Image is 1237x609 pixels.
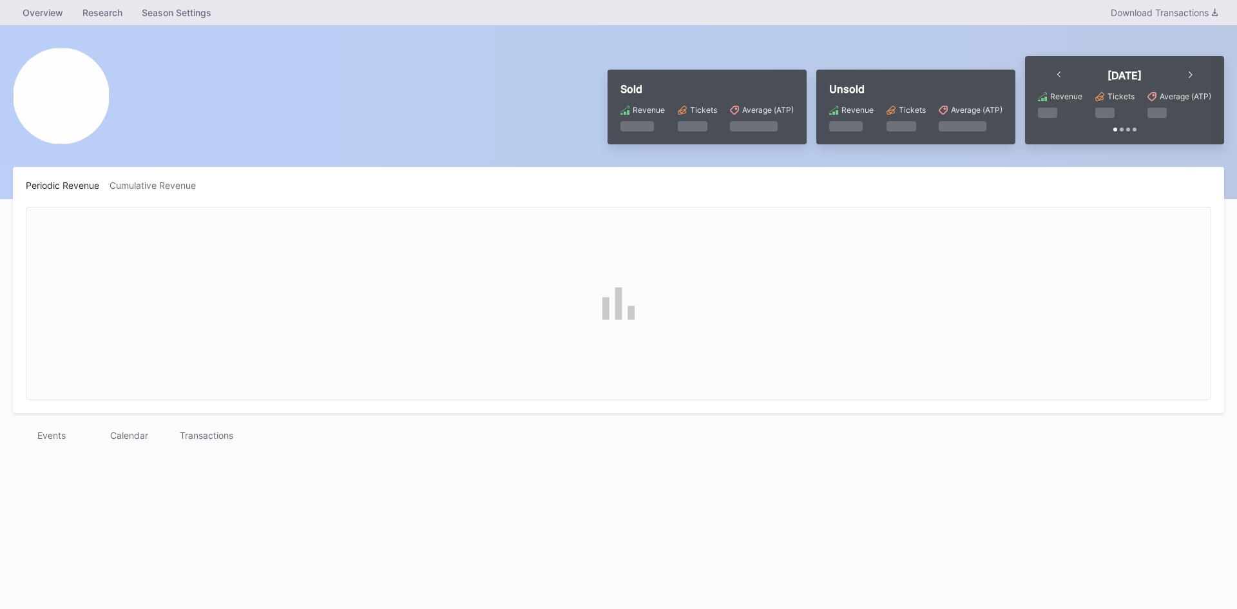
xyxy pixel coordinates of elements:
div: Average (ATP) [742,105,794,115]
div: Periodic Revenue [26,180,110,191]
div: Sold [620,82,794,95]
div: Events [13,426,90,445]
div: Tickets [690,105,717,115]
div: Calendar [90,426,168,445]
div: Revenue [633,105,665,115]
a: Research [73,3,132,22]
div: Cumulative Revenue [110,180,206,191]
div: Tickets [1108,92,1135,101]
div: Average (ATP) [1160,92,1211,101]
div: Revenue [1050,92,1082,101]
div: Unsold [829,82,1002,95]
div: [DATE] [1108,69,1142,82]
div: Revenue [841,105,874,115]
a: Overview [13,3,73,22]
a: Season Settings [132,3,221,22]
div: Transactions [168,426,245,445]
div: Average (ATP) [951,105,1002,115]
button: Download Transactions [1104,4,1224,21]
div: Download Transactions [1111,7,1218,18]
div: Tickets [899,105,926,115]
